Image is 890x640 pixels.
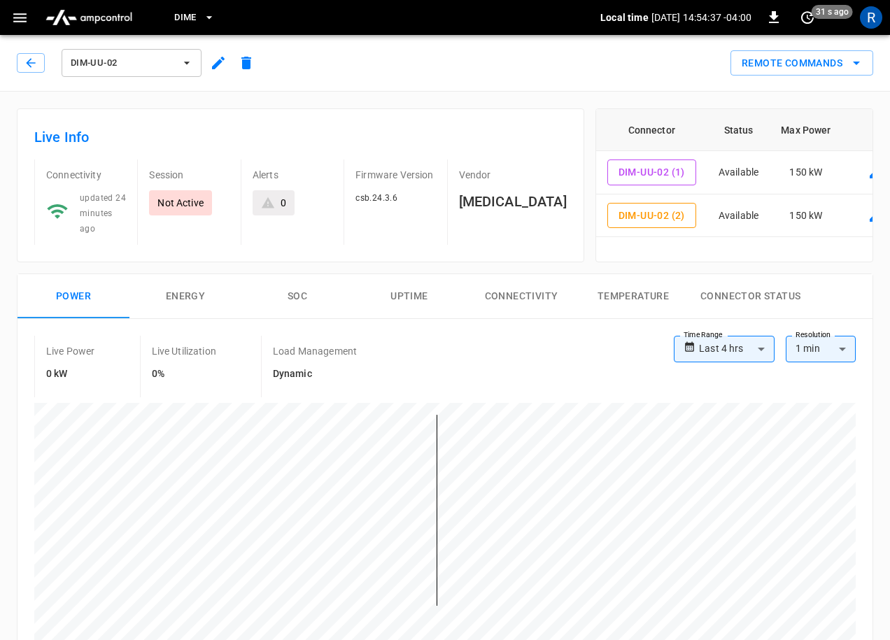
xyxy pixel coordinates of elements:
h6: Dynamic [273,367,357,382]
img: ampcontrol.io logo [40,4,138,31]
div: 1 min [786,336,856,362]
button: DIM-UU-02 (2) [607,203,696,229]
td: Available [707,194,770,238]
button: DIM-UU-02 [62,49,202,77]
th: Status [707,109,770,151]
span: Dime [174,10,197,26]
button: Connector Status [689,274,812,319]
span: DIM-UU-02 [71,55,174,71]
p: Live Power [46,344,95,358]
div: profile-icon [860,6,882,29]
div: Last 4 hrs [699,336,775,362]
h6: 0 kW [46,367,95,382]
h6: Live Info [34,126,567,148]
p: Alerts [253,168,332,182]
label: Time Range [684,329,723,341]
p: Live Utilization [152,344,216,358]
span: csb.24.3.6 [355,193,397,203]
h6: [MEDICAL_DATA] [459,190,567,213]
p: Local time [600,10,649,24]
button: DIM-UU-02 (1) [607,159,696,185]
p: Firmware Version [355,168,435,182]
th: Max Power [770,109,842,151]
p: Vendor [459,168,567,182]
div: remote commands options [730,50,873,76]
p: Load Management [273,344,357,358]
label: Resolution [796,329,831,341]
p: Connectivity [46,168,126,182]
button: Uptime [353,274,465,319]
span: updated 24 minutes ago [80,193,126,234]
button: Energy [129,274,241,319]
button: Temperature [577,274,689,319]
th: Connector [596,109,707,151]
div: 0 [281,196,286,210]
p: Not Active [157,196,204,210]
td: Available [707,151,770,194]
td: 150 kW [770,151,842,194]
button: SOC [241,274,353,319]
p: [DATE] 14:54:37 -04:00 [651,10,751,24]
button: Remote Commands [730,50,873,76]
td: 150 kW [770,194,842,238]
button: Connectivity [465,274,577,319]
p: Session [149,168,229,182]
button: Dime [169,4,220,31]
button: set refresh interval [796,6,819,29]
span: 31 s ago [812,5,853,19]
h6: 0% [152,367,216,382]
button: Power [17,274,129,319]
